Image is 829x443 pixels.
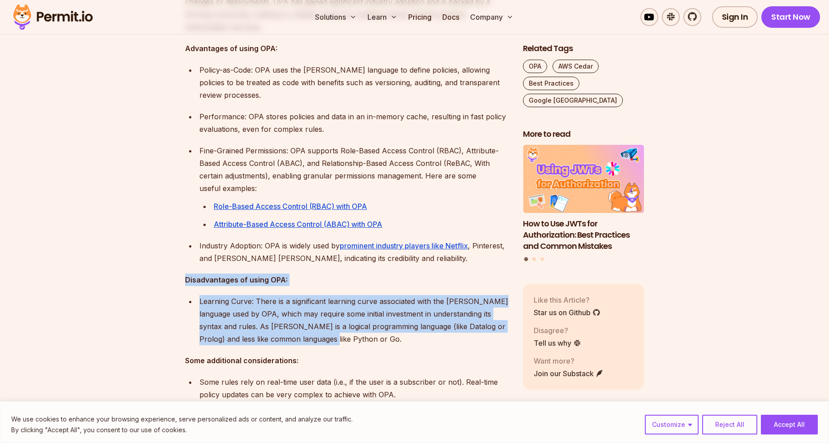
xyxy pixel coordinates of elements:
p: Some rules rely on real-time user data (i.e., if the user is a subscriber or not). Real-time poli... [199,376,509,401]
li: 1 of 3 [523,145,644,252]
p: Performance: OPA stores policies and data in an in-memory cache, resulting in fast policy evaluat... [199,110,509,135]
a: Sign In [712,6,758,28]
h3: How to Use JWTs for Authorization: Best Practices and Common Mistakes [523,218,644,252]
p: Want more? [534,356,604,366]
a: Role-Based Access Control (RBAC) with OPA [214,202,367,211]
p: We use cookies to enhance your browsing experience, serve personalized ads or content, and analyz... [11,414,353,425]
img: Permit logo [9,2,97,32]
button: Company [466,8,517,26]
button: Go to slide 3 [540,257,544,261]
a: Pricing [405,8,435,26]
button: Accept All [761,415,818,434]
a: Star us on Github [534,307,600,318]
a: Tell us why [534,338,581,348]
p: Policy-as-Code: OPA uses the [PERSON_NAME] language to define policies, allowing policies to be t... [199,64,509,101]
strong: Advantages of using OPA: [185,44,277,53]
button: Customize [645,415,699,434]
h2: More to read [523,129,644,140]
button: Go to slide 2 [532,257,536,261]
p: Fine-Grained Permissions: OPA supports Role-Based Access Control (RBAC), Attribute-Based Access C... [199,144,509,195]
a: AWS Cedar [553,60,599,73]
p: By clicking "Accept All", you consent to our use of cookies. [11,425,353,435]
div: Learning Curve: There is a significant learning curve associated with the [PERSON_NAME] language ... [199,295,509,345]
a: Attribute-Based Access Control (ABAC) with OPA [214,220,382,229]
a: Google [GEOGRAPHIC_DATA] [523,94,623,107]
p: Industry Adoption: OPA is widely used by , Pinterest, and [PERSON_NAME] [PERSON_NAME], indicating... [199,239,509,265]
button: Learn [364,8,401,26]
strong: Disadvantages of using OPA: [185,275,288,284]
img: How to Use JWTs for Authorization: Best Practices and Common Mistakes [523,145,644,213]
button: Reject All [702,415,757,434]
a: Best Practices [523,77,579,90]
a: prominent industry players like Netflix [340,241,468,250]
a: Docs [439,8,463,26]
a: Start Now [761,6,820,28]
a: OPA [523,60,547,73]
button: Solutions [311,8,360,26]
div: Posts [523,145,644,263]
strong: Some additional considerations: [185,356,298,365]
p: Like this Article? [534,295,600,305]
p: Disagree? [534,325,581,336]
button: Go to slide 1 [524,257,528,261]
a: Join our Substack [534,368,604,379]
h2: Related Tags [523,43,644,54]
